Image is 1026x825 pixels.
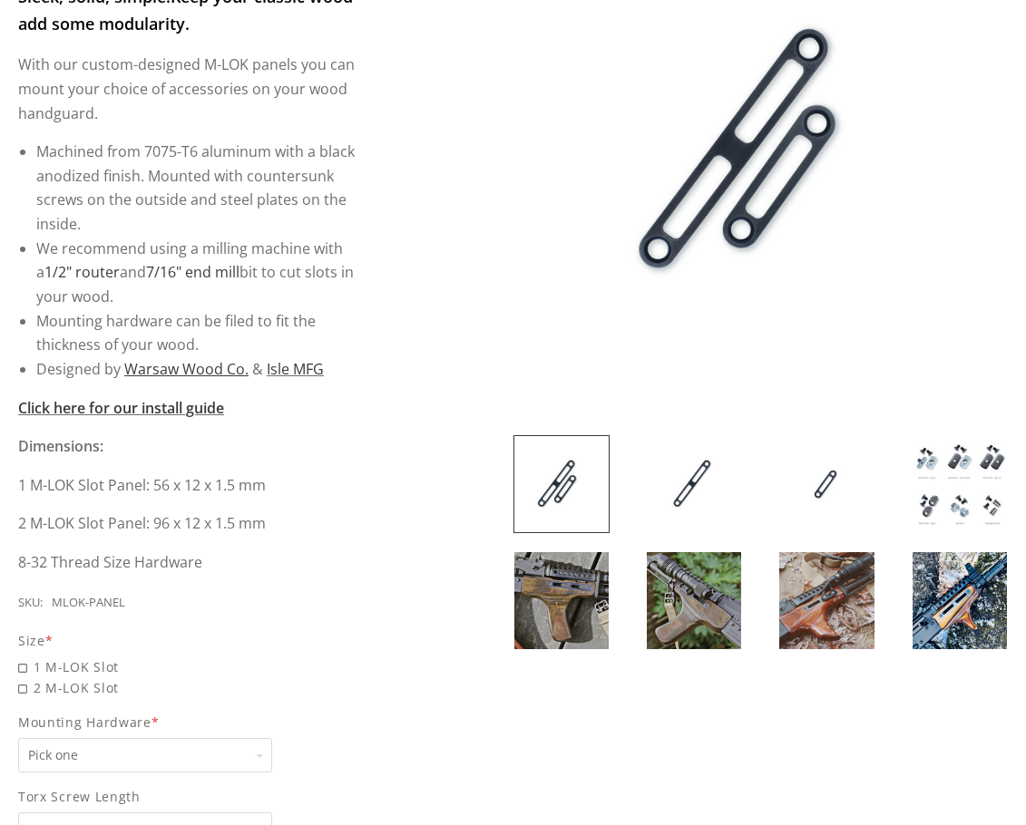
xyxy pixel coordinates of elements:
[18,738,272,773] select: Mounting Hardware*
[514,552,609,648] img: DIY M-LOK Panel Inserts
[18,398,224,418] a: Click here for our install guide
[18,593,43,613] div: SKU:
[913,436,1007,532] img: DIY M-LOK Panel Inserts
[52,593,125,613] div: MLOK-PANEL
[18,54,355,122] span: With our custom-designed M-LOK panels you can mount your choice of accessories on your wood handg...
[36,357,377,382] li: Designed by &
[514,436,609,532] img: DIY M-LOK Panel Inserts
[124,359,249,379] a: Warsaw Wood Co.
[18,511,377,536] p: 2 M-LOK Slot Panel: 96 x 12 x 1.5 mm
[18,786,377,807] span: Torx Screw Length
[913,552,1007,648] img: DIY M-LOK Panel Inserts
[36,309,377,357] li: Mounting hardware can be filed to fit the thickness of your wood.
[44,262,120,282] a: 1/2" router
[18,630,377,651] div: Size
[18,436,103,456] strong: Dimensions:
[18,712,377,733] span: Mounting Hardware
[647,552,741,648] img: DIY M-LOK Panel Inserts
[267,359,324,379] a: Isle MFG
[36,237,377,309] li: We recommend using a milling machine with a and bit to cut slots in your wood.
[36,140,377,237] li: Machined from 7075-T6 aluminum with a black anodized finish. Mounted with countersunk screws on t...
[18,656,377,677] span: 1 M-LOK Slot
[18,677,377,698] span: 2 M-LOK Slot
[146,262,239,282] a: 7/16" end mill
[18,473,377,498] p: 1 M-LOK Slot Panel: 56 x 12 x 1.5 mm
[647,436,741,532] img: DIY M-LOK Panel Inserts
[779,552,874,648] img: DIY M-LOK Panel Inserts
[18,550,377,575] p: 8-32 Thread Size Hardware
[779,436,874,532] img: DIY M-LOK Panel Inserts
